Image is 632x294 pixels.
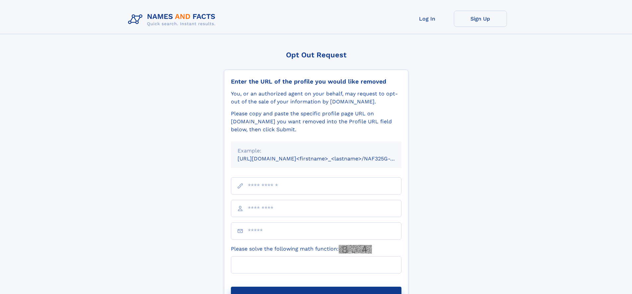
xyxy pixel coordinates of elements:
[231,78,401,85] div: Enter the URL of the profile you would like removed
[401,11,454,27] a: Log In
[238,155,414,162] small: [URL][DOMAIN_NAME]<firstname>_<lastname>/NAF325G-xxxxxxxx
[238,147,395,155] div: Example:
[125,11,221,29] img: Logo Names and Facts
[224,51,408,59] div: Opt Out Request
[231,245,372,254] label: Please solve the following math function:
[231,90,401,106] div: You, or an authorized agent on your behalf, may request to opt-out of the sale of your informatio...
[231,110,401,134] div: Please copy and paste the specific profile page URL on [DOMAIN_NAME] you want removed into the Pr...
[454,11,507,27] a: Sign Up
